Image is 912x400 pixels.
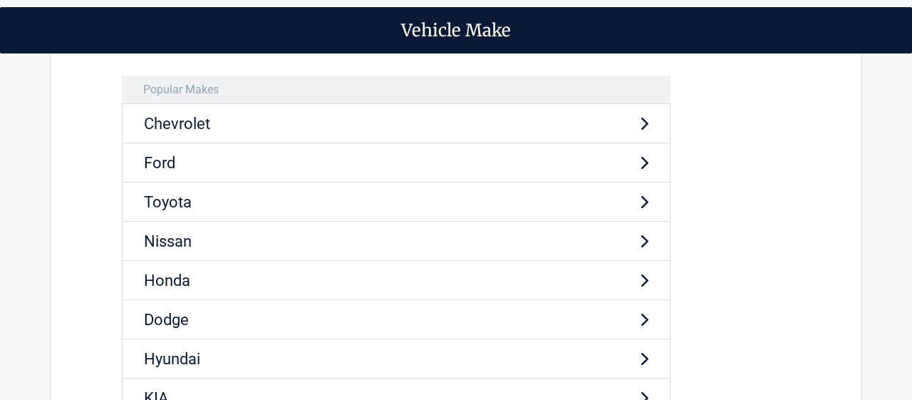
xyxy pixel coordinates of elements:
a: Dodge [122,300,670,339]
a: Hyundai [122,339,670,379]
a: Honda [122,261,670,300]
h4: Popular Makes [122,76,670,104]
a: Nissan [122,222,670,261]
a: Toyota [122,183,670,222]
a: Chevrolet [122,104,670,143]
a: Ford [122,143,670,183]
